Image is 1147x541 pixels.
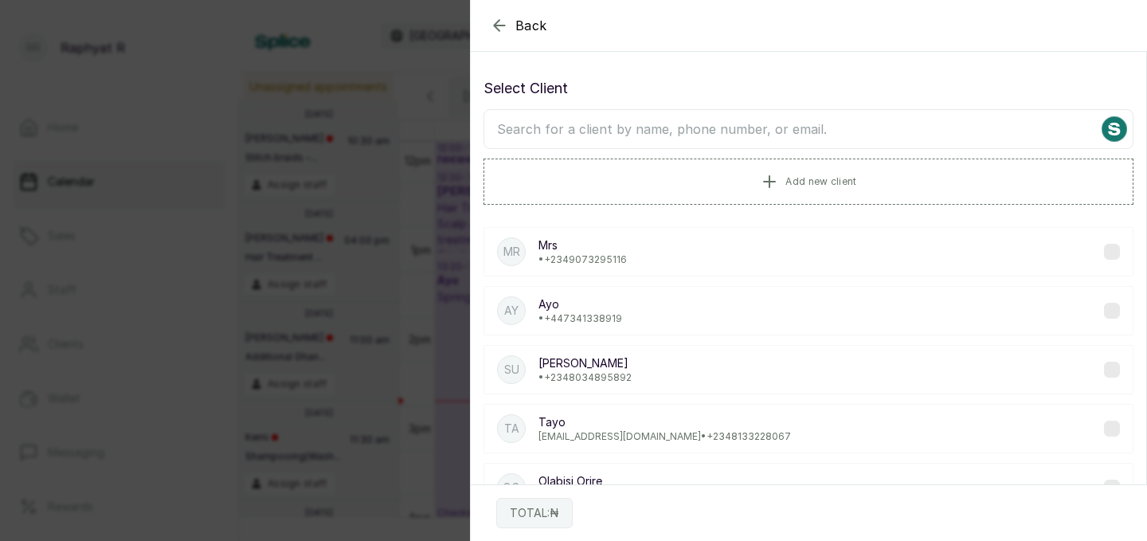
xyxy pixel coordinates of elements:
[510,505,559,521] p: TOTAL: ₦
[538,473,795,489] p: Olabisi Orire
[504,362,519,378] p: Su
[504,421,519,437] p: Ta
[483,77,1133,100] p: Select Client
[785,175,856,188] span: Add new client
[503,244,520,260] p: Mr
[538,253,627,266] p: • +234 9073295116
[538,430,791,443] p: [EMAIL_ADDRESS][DOMAIN_NAME] • +234 8133228067
[483,159,1133,205] button: Add new client
[490,16,547,35] button: Back
[504,303,519,319] p: Ay
[538,312,622,325] p: • +44 7341338919
[538,371,632,384] p: • +234 8034895892
[538,414,791,430] p: Tayo
[483,109,1133,149] input: Search for a client by name, phone number, or email.
[515,16,547,35] span: Back
[538,296,622,312] p: Ayo
[538,237,627,253] p: Mrs
[503,480,520,496] p: OO
[538,355,632,371] p: [PERSON_NAME]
